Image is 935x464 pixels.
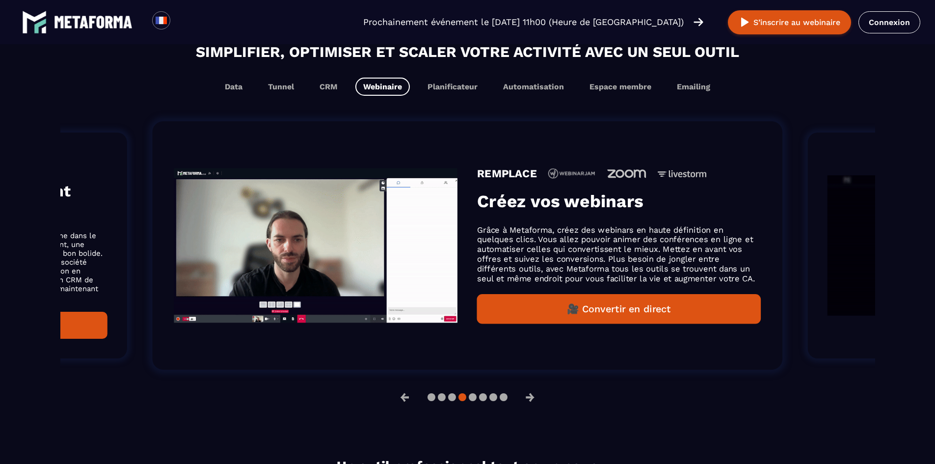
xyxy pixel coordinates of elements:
[420,78,485,96] button: Planificateur
[477,191,761,212] h3: Créez vos webinars
[170,11,194,33] div: Search for option
[155,14,167,27] img: fr
[477,225,761,283] p: Grâce à Metaforma, créez des webinars en haute définition en quelques clics. Vous allez pouvoir a...
[658,170,707,178] img: icon
[312,78,346,96] button: CRM
[517,385,543,409] button: →
[363,15,684,29] p: Prochainement événement le [DATE] 11h00 (Heure de [GEOGRAPHIC_DATA])
[495,78,572,96] button: Automatisation
[392,385,418,409] button: ←
[669,78,718,96] button: Emailing
[548,168,596,179] img: icon
[728,10,851,34] button: S’inscrire au webinaire
[217,78,250,96] button: Data
[477,294,761,324] button: 🎥 Convertir en direct
[22,10,47,34] img: logo
[179,16,186,28] input: Search for option
[260,78,302,96] button: Tunnel
[70,41,865,63] h2: Simplifier, optimiser et scaler votre activité avec un seul outil
[739,16,751,28] img: play
[607,169,647,179] img: icon
[477,167,537,180] h4: REMPLACE
[858,11,920,33] a: Connexion
[582,78,659,96] button: Espace membre
[694,17,703,27] img: arrow-right
[355,78,410,96] button: Webinaire
[174,168,458,323] img: gif
[60,106,875,385] section: Gallery
[54,16,133,28] img: logo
